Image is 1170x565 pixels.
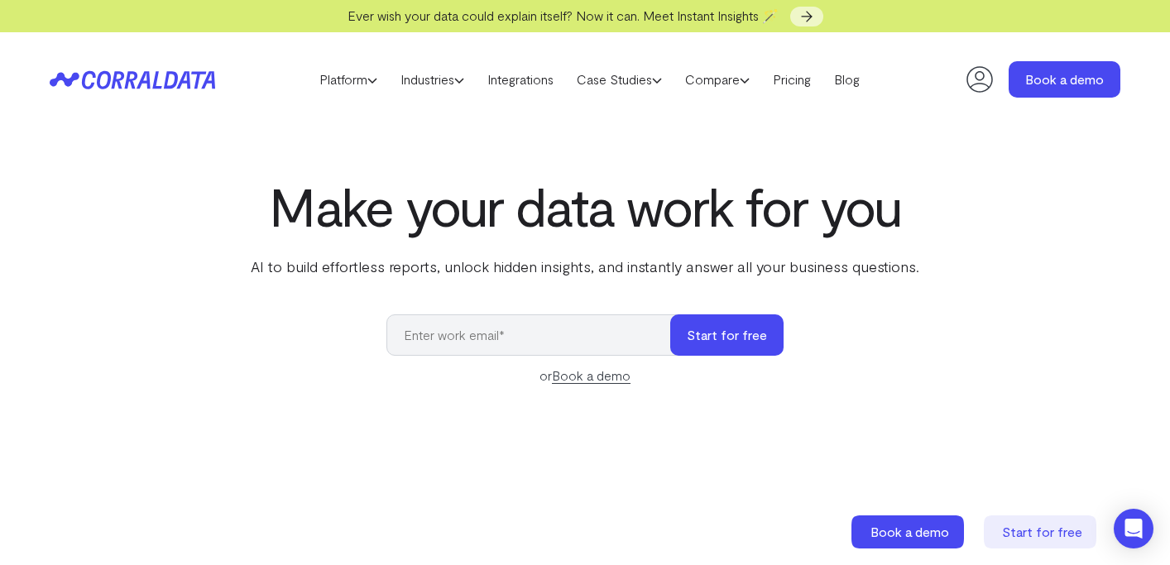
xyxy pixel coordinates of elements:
span: Start for free [1002,524,1082,539]
a: Book a demo [552,367,631,384]
h1: Make your data work for you [247,176,923,236]
a: Book a demo [851,515,967,548]
a: Case Studies [565,67,674,92]
a: Blog [822,67,871,92]
div: or [386,366,784,385]
span: Ever wish your data could explain itself? Now it can. Meet Instant Insights 🪄 [348,7,779,23]
a: Platform [308,67,389,92]
input: Enter work email* [386,314,687,356]
a: Integrations [476,67,565,92]
div: Open Intercom Messenger [1114,509,1153,548]
button: Start for free [670,314,784,356]
a: Book a demo [1009,61,1120,98]
a: Pricing [761,67,822,92]
a: Start for free [984,515,1100,548]
p: AI to build effortless reports, unlock hidden insights, and instantly answer all your business qu... [247,256,923,277]
a: Compare [674,67,761,92]
span: Book a demo [870,524,949,539]
a: Industries [389,67,476,92]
